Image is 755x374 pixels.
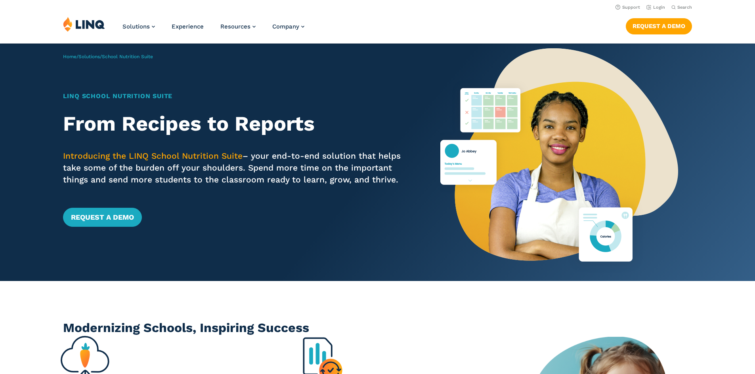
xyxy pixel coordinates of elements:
[671,4,692,10] button: Open Search Bar
[122,17,304,43] nav: Primary Navigation
[220,23,250,30] span: Resources
[626,18,692,34] a: Request a Demo
[63,54,76,59] a: Home
[440,44,678,281] img: Nutrition Suite Launch
[78,54,100,59] a: Solutions
[63,91,410,101] h1: LINQ School Nutrition Suite
[272,23,299,30] span: Company
[122,23,155,30] a: Solutions
[220,23,256,30] a: Resources
[626,17,692,34] nav: Button Navigation
[63,54,153,59] span: / /
[646,5,665,10] a: Login
[677,5,692,10] span: Search
[122,23,150,30] span: Solutions
[63,17,105,32] img: LINQ | K‑12 Software
[63,150,410,186] p: – your end-to-end solution that helps take some of the burden off your shoulders. Spend more time...
[172,23,204,30] a: Experience
[63,151,243,161] span: Introducing the LINQ School Nutrition Suite
[63,208,142,227] a: Request a Demo
[63,319,692,337] h2: Modernizing Schools, Inspiring Success
[615,5,640,10] a: Support
[63,112,410,136] h2: From Recipes to Reports
[102,54,153,59] span: School Nutrition Suite
[272,23,304,30] a: Company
